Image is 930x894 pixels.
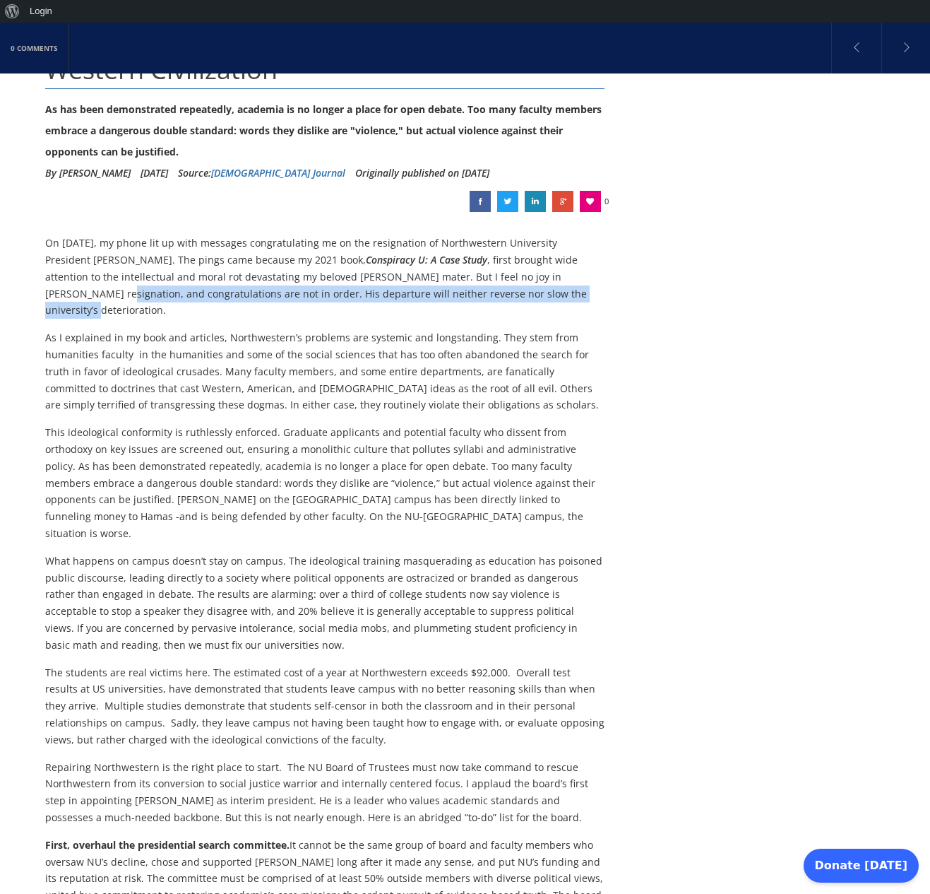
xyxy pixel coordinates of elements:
[45,424,605,542] p: This ideological conformity is ruthlessly enforced. Graduate applicants and potential faculty who...
[211,166,345,180] a: [DEMOGRAPHIC_DATA] Journal
[832,23,881,72] a: (opens in a new tab)
[497,191,518,212] a: Repairing Northwestern University: Saving Western Civilization
[355,163,489,184] li: Originally published on [DATE]
[45,235,605,319] p: On [DATE], my phone lit up with messages congratulating me on the resignation of Northwestern Uni...
[366,253,487,266] em: Conspiracy U: A Case Study
[604,191,609,212] span: 0
[45,759,605,826] p: Repairing Northwestern is the right place to start. The NU Board of Trustees must now take comman...
[45,329,605,413] p: As I explained in my book and articles, Northwestern’s problems are systemic and longstanding. Th...
[552,191,573,212] a: Repairing Northwestern University: Saving Western Civilization
[178,163,345,184] div: Source:
[470,191,491,212] a: Repairing Northwestern University: Saving Western Civilization
[45,163,131,184] li: By [PERSON_NAME]
[45,664,605,748] p: The students are real victims here. The estimated cost of a year at Northwestern exceeds $92,000....
[45,553,605,654] p: What happens on campus doesn’t stay on campus. The ideological training masquerading as education...
[45,838,290,852] strong: First, overhaul the presidential search committee.
[141,163,168,184] li: [DATE]
[525,191,546,212] a: Repairing Northwestern University: Saving Western Civilization
[45,99,605,163] div: As has been demonstrated repeatedly, academia is no longer a place for open debate. Too many facu...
